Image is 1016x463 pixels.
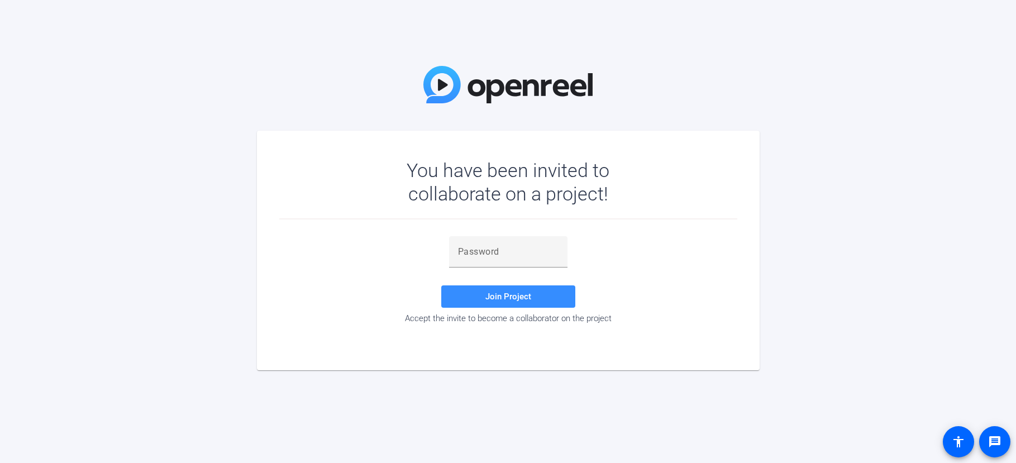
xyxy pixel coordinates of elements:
[374,159,642,206] div: You have been invited to collaborate on a project!
[485,292,531,302] span: Join Project
[952,435,965,448] mat-icon: accessibility
[458,245,559,259] input: Password
[988,435,1001,448] mat-icon: message
[441,285,575,308] button: Join Project
[279,313,737,323] div: Accept the invite to become a collaborator on the project
[423,66,593,103] img: OpenReel Logo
